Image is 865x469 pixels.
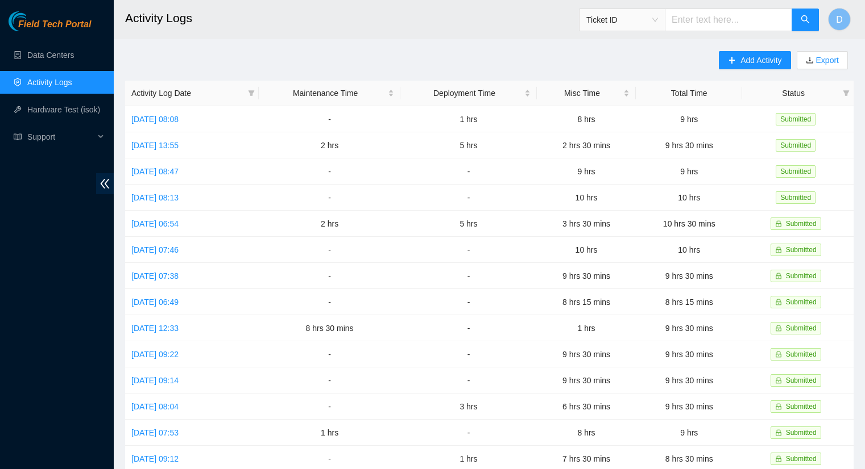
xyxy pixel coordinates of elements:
td: - [259,106,400,132]
td: 9 hrs [636,420,742,446]
td: - [259,289,400,315]
span: Activity Log Date [131,87,243,99]
a: Akamai TechnologiesField Tech Portal [9,20,91,35]
td: 9 hrs 30 mins [537,367,636,393]
span: Submitted [786,220,817,228]
span: download [806,56,814,65]
td: 5 hrs [400,132,537,158]
span: Submitted [786,298,817,306]
td: - [400,237,537,263]
td: - [259,158,400,185]
img: Akamai Technologies [9,11,57,31]
td: 10 hrs [537,237,636,263]
a: [DATE] 08:04 [131,402,179,411]
span: lock [775,351,782,358]
a: [DATE] 06:54 [131,219,179,228]
td: - [259,263,400,289]
a: [DATE] 07:38 [131,271,179,280]
span: Submitted [786,246,817,254]
td: 9 hrs 30 mins [537,341,636,367]
button: plusAdd Activity [719,51,790,69]
td: 2 hrs [259,132,400,158]
a: [DATE] 08:47 [131,167,179,176]
td: - [259,185,400,211]
span: lock [775,273,782,279]
span: filter [841,85,852,102]
span: search [801,15,810,26]
td: 9 hrs [636,106,742,132]
td: 9 hrs [636,158,742,185]
span: plus [728,56,736,65]
a: [DATE] 06:49 [131,298,179,307]
a: [DATE] 12:33 [131,324,179,333]
td: 8 hrs 30 mins [259,315,400,341]
span: Status [748,87,838,99]
span: read [14,133,22,141]
a: [DATE] 07:46 [131,245,179,254]
a: [DATE] 09:14 [131,376,179,385]
span: Support [27,125,94,148]
td: - [259,237,400,263]
a: [DATE] 09:12 [131,454,179,463]
a: Data Centers [27,51,74,60]
td: 6 hrs 30 mins [537,393,636,420]
a: [DATE] 13:55 [131,141,179,150]
td: - [259,393,400,420]
span: Add Activity [740,54,781,66]
span: Submitted [786,455,817,463]
td: - [400,185,537,211]
span: Submitted [786,403,817,411]
td: 9 hrs 30 mins [636,263,742,289]
span: lock [775,325,782,332]
span: Submitted [776,191,816,204]
span: Submitted [786,324,817,332]
a: Hardware Test (isok) [27,105,100,114]
span: Submitted [776,165,816,178]
button: search [792,9,819,31]
span: lock [775,220,782,227]
td: 10 hrs [636,185,742,211]
td: 8 hrs [537,420,636,446]
td: 9 hrs 30 mins [636,315,742,341]
span: lock [775,429,782,436]
span: Field Tech Portal [18,19,91,30]
td: - [259,341,400,367]
td: 9 hrs 30 mins [636,393,742,420]
span: filter [843,90,850,97]
button: D [828,8,851,31]
span: lock [775,455,782,462]
span: double-left [96,173,114,194]
span: Submitted [786,376,817,384]
td: 8 hrs [537,106,636,132]
td: 3 hrs 30 mins [537,211,636,237]
span: Ticket ID [586,11,658,28]
td: 9 hrs 30 mins [636,367,742,393]
td: - [400,367,537,393]
td: 3 hrs [400,393,537,420]
span: lock [775,377,782,384]
td: 1 hrs [400,106,537,132]
td: - [400,315,537,341]
span: Submitted [776,139,816,152]
td: - [400,158,537,185]
td: 10 hrs [537,185,636,211]
td: 5 hrs [400,211,537,237]
span: lock [775,246,782,253]
td: 9 hrs 30 mins [537,263,636,289]
span: filter [246,85,257,102]
td: 9 hrs 30 mins [636,132,742,158]
td: 2 hrs 30 mins [537,132,636,158]
td: - [400,420,537,446]
span: Submitted [786,429,817,437]
span: Submitted [786,350,817,358]
th: Total Time [636,81,742,106]
td: 1 hrs [259,420,400,446]
td: 9 hrs [537,158,636,185]
a: [DATE] 08:08 [131,115,179,124]
td: - [259,367,400,393]
a: [DATE] 09:22 [131,350,179,359]
a: Export [814,56,839,65]
td: 10 hrs 30 mins [636,211,742,237]
span: filter [248,90,255,97]
td: - [400,341,537,367]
